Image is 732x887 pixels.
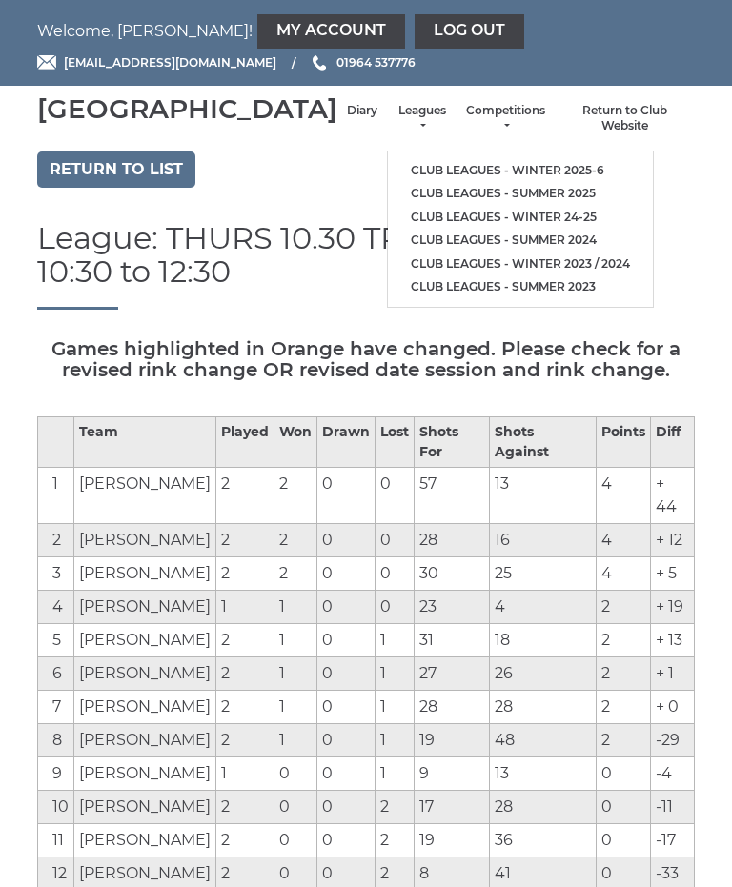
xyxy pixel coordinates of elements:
[651,417,695,468] th: Diff
[313,55,326,71] img: Phone us
[376,624,415,657] td: 1
[597,657,651,691] td: 2
[317,691,376,724] td: 0
[336,55,416,70] span: 01964 537776
[415,824,490,857] td: 19
[387,151,654,308] ul: Leagues
[651,824,695,857] td: -17
[274,724,317,757] td: 1
[490,524,597,557] td: 16
[38,691,74,724] td: 7
[376,417,415,468] th: Lost
[317,657,376,691] td: 0
[216,691,274,724] td: 2
[216,657,274,691] td: 2
[317,524,376,557] td: 0
[564,103,685,134] a: Return to Club Website
[274,791,317,824] td: 0
[415,791,490,824] td: 17
[388,182,653,206] a: Club leagues - Summer 2025
[651,791,695,824] td: -11
[64,55,276,70] span: [EMAIL_ADDRESS][DOMAIN_NAME]
[651,468,695,524] td: + 44
[74,657,216,691] td: [PERSON_NAME]
[216,624,274,657] td: 2
[74,468,216,524] td: [PERSON_NAME]
[376,524,415,557] td: 0
[651,557,695,591] td: + 5
[216,724,274,757] td: 2
[651,524,695,557] td: + 12
[317,757,376,791] td: 0
[388,252,653,276] a: Club leagues - Winter 2023 / 2024
[651,724,695,757] td: -29
[490,591,597,624] td: 4
[376,657,415,691] td: 1
[317,824,376,857] td: 0
[415,524,490,557] td: 28
[415,757,490,791] td: 9
[376,757,415,791] td: 1
[38,591,74,624] td: 4
[651,591,695,624] td: + 19
[651,691,695,724] td: + 0
[376,824,415,857] td: 2
[274,691,317,724] td: 1
[415,624,490,657] td: 31
[490,657,597,691] td: 26
[388,275,653,299] a: Club leagues - Summer 2023
[597,524,651,557] td: 4
[274,524,317,557] td: 2
[597,824,651,857] td: 0
[274,591,317,624] td: 1
[216,524,274,557] td: 2
[74,824,216,857] td: [PERSON_NAME]
[38,724,74,757] td: 8
[317,724,376,757] td: 0
[74,791,216,824] td: [PERSON_NAME]
[74,724,216,757] td: [PERSON_NAME]
[216,468,274,524] td: 2
[317,557,376,591] td: 0
[415,657,490,691] td: 27
[597,691,651,724] td: 2
[490,417,597,468] th: Shots Against
[415,14,524,49] a: Log out
[274,757,317,791] td: 0
[651,657,695,691] td: + 1
[490,757,597,791] td: 13
[376,791,415,824] td: 2
[388,206,653,230] a: Club leagues - Winter 24-25
[415,724,490,757] td: 19
[274,624,317,657] td: 1
[274,824,317,857] td: 0
[37,55,56,70] img: Email
[38,557,74,591] td: 3
[490,557,597,591] td: 25
[597,791,651,824] td: 0
[274,468,317,524] td: 2
[415,468,490,524] td: 57
[274,657,317,691] td: 1
[74,757,216,791] td: [PERSON_NAME]
[74,557,216,591] td: [PERSON_NAME]
[490,468,597,524] td: 13
[415,417,490,468] th: Shots For
[376,468,415,524] td: 0
[38,824,74,857] td: 11
[376,691,415,724] td: 1
[317,468,376,524] td: 0
[74,591,216,624] td: [PERSON_NAME]
[37,53,276,71] a: Email [EMAIL_ADDRESS][DOMAIN_NAME]
[38,468,74,524] td: 1
[317,591,376,624] td: 0
[74,691,216,724] td: [PERSON_NAME]
[597,624,651,657] td: 2
[388,159,653,183] a: Club leagues - Winter 2025-6
[38,524,74,557] td: 2
[597,591,651,624] td: 2
[490,624,597,657] td: 18
[317,624,376,657] td: 0
[216,557,274,591] td: 2
[376,591,415,624] td: 0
